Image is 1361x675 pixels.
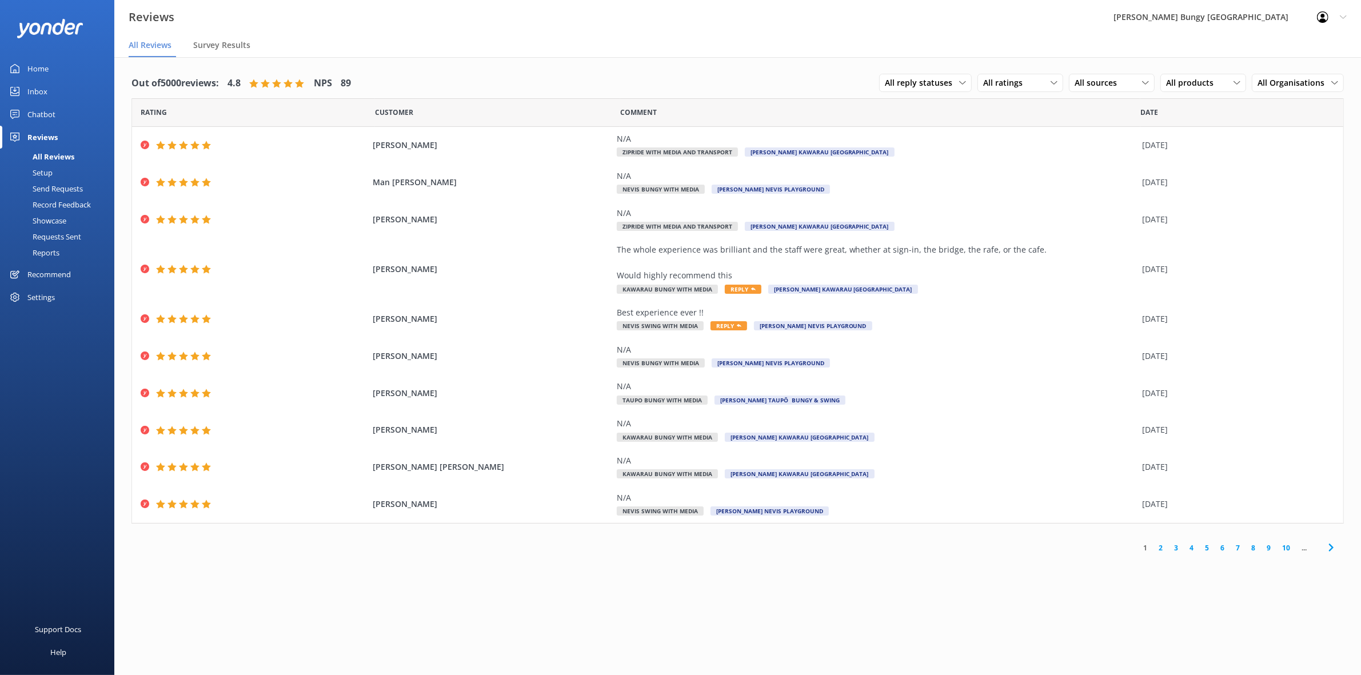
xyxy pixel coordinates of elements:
[617,417,1137,430] div: N/A
[1166,77,1220,89] span: All products
[711,506,829,516] span: [PERSON_NAME] Nevis Playground
[7,197,114,213] a: Record Feedback
[35,618,82,641] div: Support Docs
[373,461,610,473] span: [PERSON_NAME] [PERSON_NAME]
[50,641,66,664] div: Help
[1140,107,1158,118] span: Date
[617,358,705,368] span: Nevis Bungy with Media
[375,107,413,118] span: Date
[373,424,610,436] span: [PERSON_NAME]
[373,350,610,362] span: [PERSON_NAME]
[725,433,875,442] span: [PERSON_NAME] Kawarau [GEOGRAPHIC_DATA]
[885,77,959,89] span: All reply statuses
[27,263,71,286] div: Recommend
[7,197,91,213] div: Record Feedback
[7,149,74,165] div: All Reviews
[129,39,171,51] span: All Reviews
[617,433,718,442] span: Kawarau Bungy with Media
[7,181,114,197] a: Send Requests
[7,213,114,229] a: Showcase
[745,147,895,157] span: [PERSON_NAME] Kawarau [GEOGRAPHIC_DATA]
[131,76,219,91] h4: Out of 5000 reviews:
[7,165,53,181] div: Setup
[617,133,1137,145] div: N/A
[7,181,83,197] div: Send Requests
[725,285,761,294] span: Reply
[712,358,830,368] span: [PERSON_NAME] Nevis Playground
[373,313,610,325] span: [PERSON_NAME]
[228,76,241,91] h4: 4.8
[617,454,1137,467] div: N/A
[983,77,1029,89] span: All ratings
[712,185,830,194] span: [PERSON_NAME] Nevis Playground
[1143,461,1329,473] div: [DATE]
[7,149,114,165] a: All Reviews
[314,76,332,91] h4: NPS
[1168,542,1184,553] a: 3
[617,243,1137,282] div: The whole experience was brilliant and the staff were great, whether at sign-in, the bridge, the ...
[27,286,55,309] div: Settings
[1199,542,1215,553] a: 5
[754,321,872,330] span: [PERSON_NAME] Nevis Playground
[711,321,747,330] span: Reply
[17,19,83,38] img: yonder-white-logo.png
[7,213,66,229] div: Showcase
[617,321,704,330] span: Nevis Swing with Media
[129,8,174,26] h3: Reviews
[745,222,895,231] span: [PERSON_NAME] Kawarau [GEOGRAPHIC_DATA]
[1276,542,1296,553] a: 10
[617,492,1137,504] div: N/A
[1246,542,1261,553] a: 8
[715,396,845,405] span: [PERSON_NAME] Taupō Bungy & Swing
[1143,350,1329,362] div: [DATE]
[27,80,47,103] div: Inbox
[1075,77,1124,89] span: All sources
[1230,542,1246,553] a: 7
[7,165,114,181] a: Setup
[1143,424,1329,436] div: [DATE]
[768,285,918,294] span: [PERSON_NAME] Kawarau [GEOGRAPHIC_DATA]
[1143,263,1329,275] div: [DATE]
[617,396,708,405] span: Taupo Bungy with Media
[725,469,875,478] span: [PERSON_NAME] Kawarau [GEOGRAPHIC_DATA]
[27,126,58,149] div: Reviews
[1143,213,1329,226] div: [DATE]
[1258,77,1331,89] span: All Organisations
[27,57,49,80] div: Home
[373,213,610,226] span: [PERSON_NAME]
[193,39,250,51] span: Survey Results
[617,344,1137,356] div: N/A
[617,207,1137,219] div: N/A
[1215,542,1230,553] a: 6
[1143,176,1329,189] div: [DATE]
[27,103,55,126] div: Chatbot
[617,222,738,231] span: Zipride with Media and Transport
[373,263,610,275] span: [PERSON_NAME]
[617,285,718,294] span: Kawarau Bungy with Media
[141,107,167,118] span: Date
[617,170,1137,182] div: N/A
[620,107,657,118] span: Question
[1153,542,1168,553] a: 2
[617,469,718,478] span: Kawarau Bungy with Media
[1143,313,1329,325] div: [DATE]
[617,506,704,516] span: Nevis Swing with Media
[7,245,59,261] div: Reports
[373,176,610,189] span: Man [PERSON_NAME]
[373,387,610,400] span: [PERSON_NAME]
[7,229,81,245] div: Requests Sent
[373,139,610,151] span: [PERSON_NAME]
[617,380,1137,393] div: N/A
[7,229,114,245] a: Requests Sent
[1143,387,1329,400] div: [DATE]
[1184,542,1199,553] a: 4
[1143,139,1329,151] div: [DATE]
[1138,542,1153,553] a: 1
[617,185,705,194] span: Nevis Bungy with Media
[1143,498,1329,510] div: [DATE]
[341,76,351,91] h4: 89
[617,306,1137,319] div: Best experience ever !!
[7,245,114,261] a: Reports
[1261,542,1276,553] a: 9
[373,498,610,510] span: [PERSON_NAME]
